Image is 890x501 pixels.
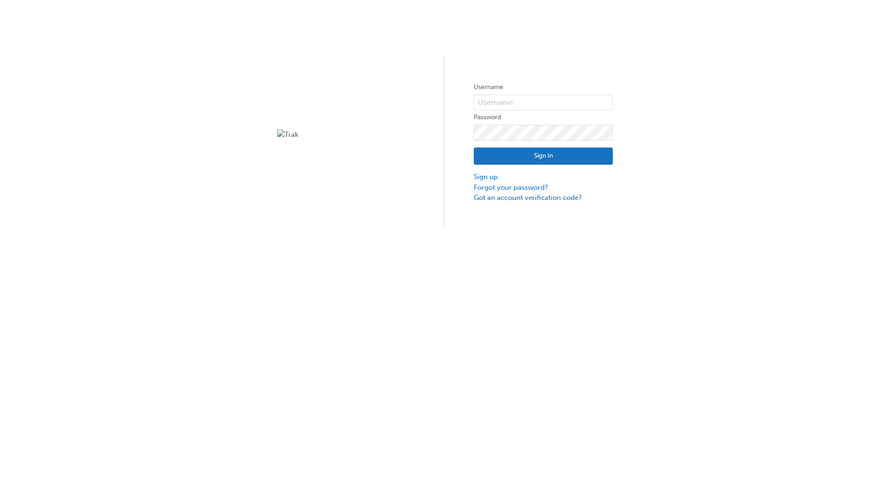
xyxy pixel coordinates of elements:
[474,95,613,110] input: Username
[474,193,613,203] a: Got an account verification code?
[474,148,613,165] button: Sign In
[474,182,613,193] a: Forgot your password?
[474,172,613,182] a: Sign up
[474,82,613,93] label: Username
[277,129,416,140] img: Trak
[474,112,613,123] label: Password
